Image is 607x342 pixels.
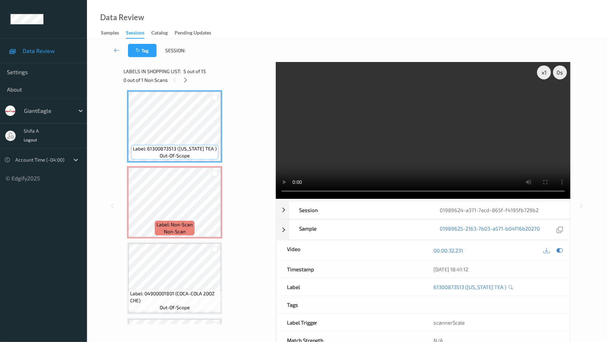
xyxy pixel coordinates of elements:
[130,290,219,304] span: Label: 04900001801 (COCA-COLA 20OZ CHE)
[100,14,144,21] div: Data Review
[157,221,193,228] span: Label: Non-Scan
[160,304,190,311] span: out-of-scope
[126,29,144,39] div: Sessions
[277,314,423,331] div: Label Trigger
[276,201,570,219] div: Session01989624-a371-7ecd-865f-f4195fb729b2
[160,152,190,159] span: out-of-scope
[175,28,218,38] a: Pending Updates
[537,65,551,79] div: x 1
[151,28,175,38] a: Catalog
[123,68,181,75] span: Labels in shopping list:
[183,68,206,75] span: 5 out of 15
[289,220,430,240] div: Sample
[277,240,423,260] div: Video
[433,266,559,273] div: [DATE] 18:41:12
[553,65,567,79] div: 0 s
[276,219,570,240] div: Sample01989625-2163-7b03-a571-b04f16b20270
[123,76,271,84] div: 0 out of 1 Non Scans
[151,29,168,38] div: Catalog
[101,29,119,38] div: Samples
[433,283,506,290] a: 61300873513 ([US_STATE] TEA )
[433,247,463,254] a: 00:00:32.231
[128,44,157,57] button: Tag
[101,28,126,38] a: Samples
[440,225,540,234] a: 01989625-2163-7b03-a571-b04f16b20270
[277,261,423,278] div: Timestamp
[133,145,217,152] span: Label: 61300873513 ([US_STATE] TEA )
[277,278,423,296] div: Label
[277,296,423,313] div: Tags
[429,201,570,219] div: 01989624-a371-7ecd-865f-f4195fb729b2
[164,228,186,235] span: non-scan
[289,201,430,219] div: Session
[165,47,185,54] span: Session:
[175,29,211,38] div: Pending Updates
[423,314,570,331] div: scannerScale
[126,28,151,39] a: Sessions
